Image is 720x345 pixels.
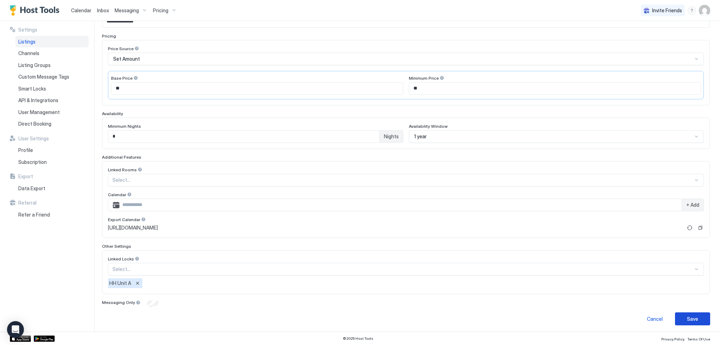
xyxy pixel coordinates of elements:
span: Subscription [18,159,47,165]
span: Refer a Friend [18,212,50,218]
span: API & Integrations [18,97,58,104]
a: Custom Message Tags [15,71,89,83]
a: API & Integrations [15,94,89,106]
span: Availability [102,111,123,116]
span: Custom Message Tags [18,74,69,80]
a: Host Tools Logo [10,5,63,16]
button: Save [675,312,710,325]
input: Input Field [108,131,379,142]
span: 1 year [414,133,427,140]
span: User Settings [18,135,49,142]
button: Cancel [637,312,672,325]
a: Smart Locks [15,83,89,95]
a: Direct Booking [15,118,89,130]
span: Minimum Price [409,75,439,81]
span: Price Source [108,46,134,51]
span: Linked Rooms [108,167,137,172]
span: © 2025 Host Tools [343,336,373,341]
span: User Management [18,109,60,115]
span: Minimum Nights [108,124,141,129]
a: App Store [10,336,31,342]
span: Invite Friends [652,7,682,14]
div: User profile [699,5,710,16]
span: Linked Locks [108,256,134,261]
a: [URL][DOMAIN_NAME] [108,225,683,231]
a: Listings [15,36,89,48]
span: Direct Booking [18,121,51,127]
div: Save [687,315,698,323]
a: Google Play Store [34,336,55,342]
a: Subscription [15,156,89,168]
span: Availability Window [409,124,448,129]
a: Data Export [15,183,89,194]
span: Data Export [18,185,45,192]
input: Input Field [409,82,701,94]
span: Messaging [115,7,139,14]
a: Listing Groups [15,59,89,71]
a: Channels [15,47,89,59]
span: Export [18,173,33,180]
span: Messaging Only [102,300,135,305]
a: Profile [15,144,89,156]
div: Cancel [647,315,663,323]
a: Terms Of Use [687,335,710,342]
span: [URL][DOMAIN_NAME] [108,225,158,231]
input: Input Field [102,15,709,27]
span: Listings [18,39,36,45]
span: Inbox [97,7,109,13]
button: Copy [697,224,704,231]
span: Additional Features [102,154,141,160]
span: Referral [18,200,37,206]
div: Open Intercom Messenger [7,321,24,338]
span: Listing Groups [18,62,51,68]
span: Export Calendar [108,217,140,222]
button: Refresh [686,224,694,232]
span: Channels [18,50,39,57]
span: Smart Locks [18,86,46,92]
span: Privacy Policy [661,337,684,341]
div: menu [688,6,696,15]
span: Nights [384,133,399,140]
a: Inbox [97,7,109,14]
span: Profile [18,147,33,153]
a: Refer a Friend [15,209,89,221]
a: Calendar [71,7,91,14]
span: Calendar [108,192,126,197]
span: Other Settings [102,244,131,249]
a: User Management [15,106,89,118]
input: Input Field [120,199,682,211]
span: Pricing [153,7,168,14]
span: + Add [686,202,699,208]
span: Settings [18,27,37,33]
span: Base Price [111,75,133,81]
span: Pricing [102,33,116,39]
span: HH Unit A [109,280,131,286]
span: Calendar [71,7,91,13]
button: Remove [134,280,141,287]
a: Privacy Policy [661,335,684,342]
input: Input Field [111,82,403,94]
span: Terms Of Use [687,337,710,341]
span: Set Amount [113,56,140,62]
